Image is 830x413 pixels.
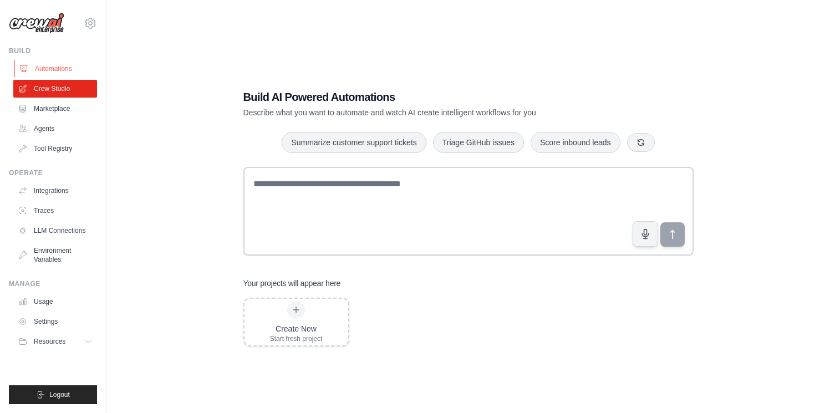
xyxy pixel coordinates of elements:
[531,132,620,153] button: Score inbound leads
[270,323,323,334] div: Create New
[34,337,65,346] span: Resources
[13,222,97,239] a: LLM Connections
[9,385,97,404] button: Logout
[9,13,64,34] img: Logo
[282,132,426,153] button: Summarize customer support tickets
[13,182,97,200] a: Integrations
[243,107,616,118] p: Describe what you want to automate and watch AI create intelligent workflows for you
[633,221,658,247] button: Click to speak your automation idea
[13,313,97,330] a: Settings
[627,133,655,152] button: Get new suggestions
[13,202,97,220] a: Traces
[49,390,70,399] span: Logout
[9,47,97,55] div: Build
[270,334,323,343] div: Start fresh project
[13,140,97,157] a: Tool Registry
[13,333,97,350] button: Resources
[14,60,98,78] a: Automations
[13,100,97,118] a: Marketplace
[9,169,97,177] div: Operate
[775,360,830,413] iframe: Chat Widget
[9,279,97,288] div: Manage
[433,132,524,153] button: Triage GitHub issues
[13,293,97,310] a: Usage
[13,242,97,268] a: Environment Variables
[13,120,97,137] a: Agents
[13,80,97,98] a: Crew Studio
[243,89,616,105] h1: Build AI Powered Automations
[243,278,341,289] h3: Your projects will appear here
